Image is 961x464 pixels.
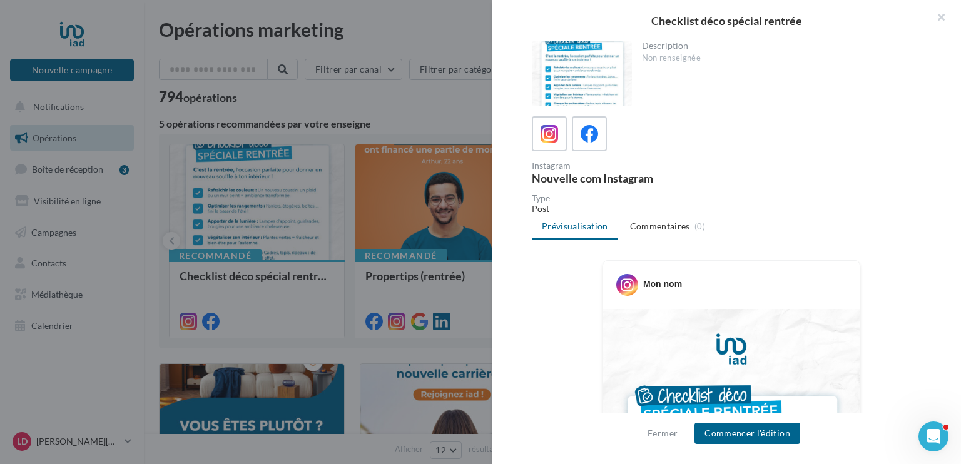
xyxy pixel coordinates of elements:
button: Fermer [643,426,683,441]
div: Nouvelle com Instagram [532,173,726,184]
span: Commentaires [630,220,690,233]
div: Post [532,203,931,215]
div: Instagram [532,161,726,170]
div: Description [642,41,922,50]
iframe: Intercom live chat [918,421,948,451]
div: Non renseignée [642,53,922,64]
button: Commencer l'édition [694,423,800,444]
div: Type [532,194,931,203]
div: Mon nom [643,278,682,290]
div: Checklist déco spécial rentrée [512,15,941,26]
span: (0) [694,221,705,231]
